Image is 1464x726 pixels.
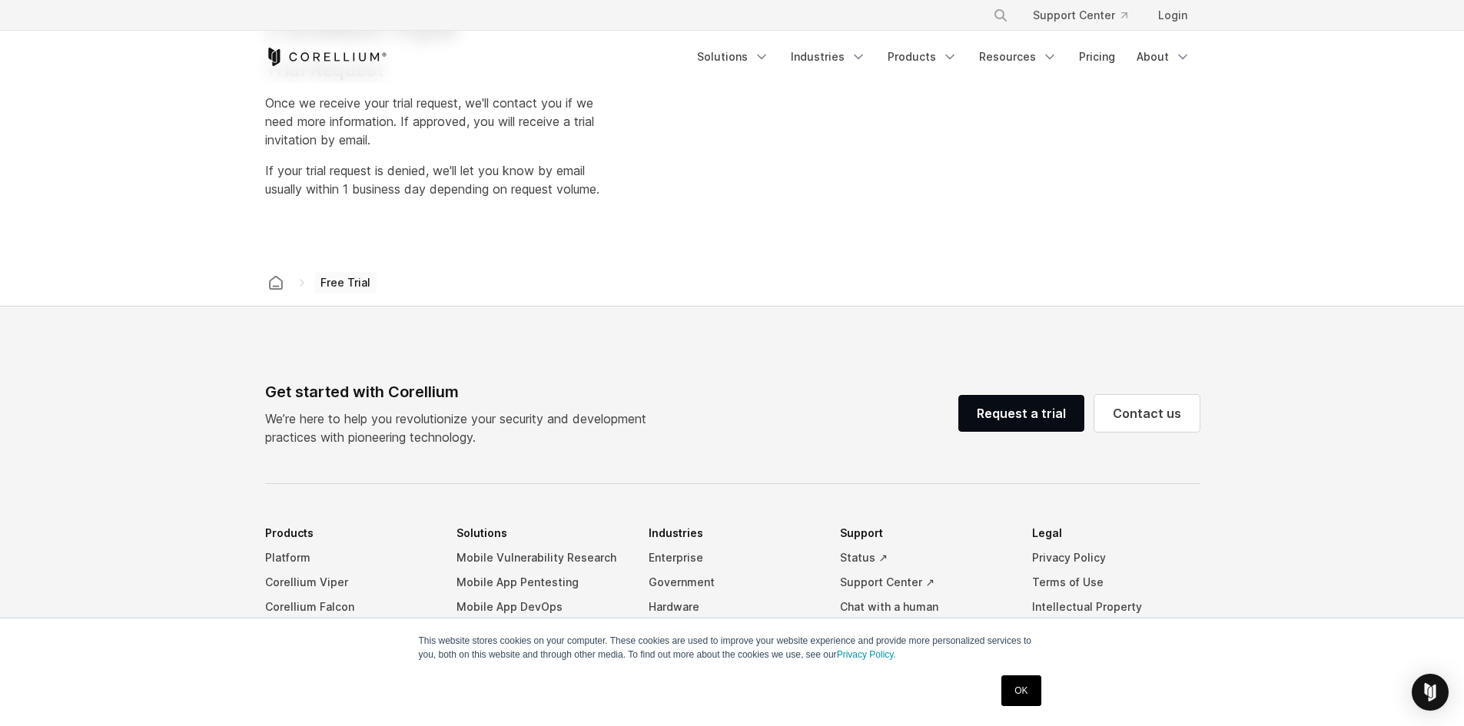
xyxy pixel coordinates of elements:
a: Government [649,570,816,595]
span: Once we receive your trial request, we'll contact you if we need more information. If approved, y... [265,95,594,148]
a: Support Center [1021,2,1140,29]
a: Support Center ↗ [840,570,1008,595]
a: Mobile Vulnerability Research [456,545,624,570]
a: Platform [265,545,433,570]
a: Login [1146,2,1200,29]
a: Contact us [1094,395,1200,432]
a: Terms of Use [1032,570,1200,595]
div: Open Intercom Messenger [1412,674,1449,711]
div: Navigation Menu [688,43,1200,71]
a: About [1127,43,1200,71]
p: We’re here to help you revolutionize your security and development practices with pioneering tech... [265,409,659,446]
a: Pricing [1070,43,1124,71]
span: If your trial request is denied, we'll let you know by email usually within 1 business day depend... [265,163,599,197]
a: Corellium Falcon [265,595,433,619]
a: Resources [970,43,1067,71]
a: Solutions [688,43,778,71]
a: Status ↗ [840,545,1008,570]
a: Corellium Viper [265,570,433,595]
div: Get started with Corellium [265,380,659,403]
span: Free Trial [314,272,377,293]
a: OK [1001,675,1041,706]
a: Chat with a human [840,595,1008,619]
a: Enterprise [649,545,816,570]
p: This website stores cookies on your computer. These cookies are used to improve your website expe... [419,634,1046,661]
a: Mobile App DevOps [456,595,624,619]
a: Privacy Policy [1032,545,1200,570]
a: Hardware [649,595,816,619]
a: Request a trial [958,395,1084,432]
a: Products [878,43,967,71]
a: Mobile App Pentesting [456,570,624,595]
a: Industries [782,43,875,71]
a: Intellectual Property [1032,595,1200,619]
div: Navigation Menu [974,2,1200,29]
a: Privacy Policy. [837,649,896,660]
a: Corellium Home [265,48,387,66]
button: Search [987,2,1014,29]
a: Corellium home [262,272,290,293]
